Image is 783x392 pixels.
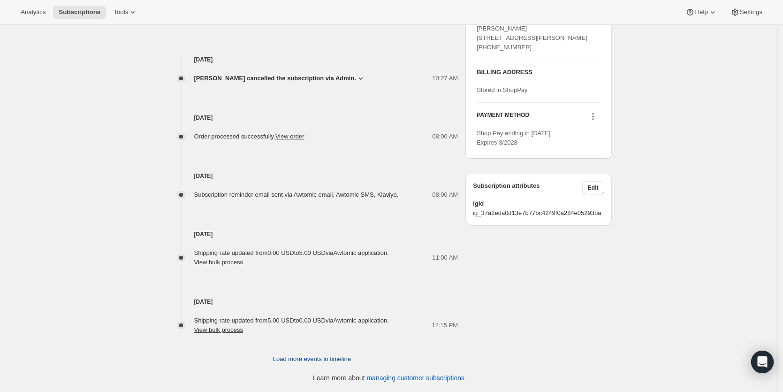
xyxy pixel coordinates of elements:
[725,6,768,19] button: Settings
[751,351,774,373] div: Open Intercom Messenger
[194,74,366,83] button: [PERSON_NAME] cancelled the subscription via Admin.
[166,230,458,239] h4: [DATE]
[166,297,458,307] h4: [DATE]
[166,171,458,181] h4: [DATE]
[695,8,707,16] span: Help
[582,181,604,194] button: Edit
[21,8,46,16] span: Analytics
[275,133,304,140] a: View order
[477,111,529,124] h3: PAYMENT METHOD
[477,68,600,77] h3: BILLING ADDRESS
[477,25,587,51] span: [PERSON_NAME] [STREET_ADDRESS][PERSON_NAME] [PHONE_NUMBER]
[313,373,464,383] p: Learn more about
[194,249,389,266] span: Shipping rate updated from 0.00 USD to 5.00 USD via Awtomic application .
[166,55,458,64] h4: [DATE]
[194,317,389,333] span: Shipping rate updated from 5.00 USD to 0.00 USD via Awtomic application .
[194,326,243,333] button: View bulk process
[267,352,357,367] button: Load more events in timeline
[432,190,458,200] span: 08:00 AM
[366,374,464,382] a: managing customer subscriptions
[194,133,304,140] span: Order processed successfully.
[740,8,762,16] span: Settings
[473,199,604,208] span: igId
[680,6,722,19] button: Help
[108,6,143,19] button: Tools
[166,113,458,123] h4: [DATE]
[194,259,243,266] button: View bulk process
[15,6,51,19] button: Analytics
[114,8,128,16] span: Tools
[432,74,458,83] span: 10:27 AM
[432,321,458,330] span: 12:15 PM
[59,8,100,16] span: Subscriptions
[477,130,550,146] span: Shop Pay ending in [DATE] Expires 3/2028
[477,86,527,93] span: Stored in ShopPay
[194,191,399,198] span: Subscription reminder email sent via Awtomic email, Awtomic SMS, Klaviyo.
[473,181,582,194] h3: Subscription attributes
[432,253,458,262] span: 11:00 AM
[53,6,106,19] button: Subscriptions
[273,354,351,364] span: Load more events in timeline
[588,184,599,192] span: Edit
[194,74,357,83] span: [PERSON_NAME] cancelled the subscription via Admin.
[473,208,604,218] span: ig_37a2eda0d13e7b77bc4249f0a284e05293ba
[432,132,458,141] span: 08:00 AM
